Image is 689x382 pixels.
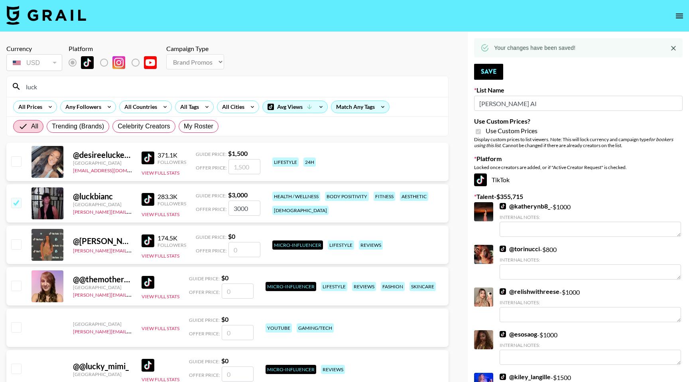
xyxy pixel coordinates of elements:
[221,315,228,323] strong: $ 0
[73,246,191,254] a: [PERSON_NAME][EMAIL_ADDRESS][DOMAIN_NAME]
[352,282,376,291] div: reviews
[303,158,316,167] div: 24h
[6,53,62,73] div: Currency is locked to USD
[73,150,132,160] div: @ desireeluckey0
[500,287,559,295] a: @relishwithreese
[474,173,487,186] img: TikTok
[500,373,551,381] a: @kiley_langille
[73,361,132,371] div: @ @lucky_mimi_
[228,191,248,199] strong: $ 3,000
[118,122,170,131] span: Celebrity Creators
[500,288,506,295] img: TikTok
[31,122,38,131] span: All
[196,234,226,240] span: Guide Price:
[500,374,506,380] img: TikTok
[73,371,132,377] div: [GEOGRAPHIC_DATA]
[142,325,179,331] button: View Full Stats
[73,321,132,327] div: [GEOGRAPHIC_DATA]
[73,201,132,207] div: [GEOGRAPHIC_DATA]
[73,284,132,290] div: [GEOGRAPHIC_DATA]
[331,101,389,113] div: Match Any Tags
[157,201,186,207] div: Followers
[500,202,681,237] div: - $ 1000
[73,236,132,246] div: @ [PERSON_NAME]
[73,207,229,215] a: [PERSON_NAME][EMAIL_ADDRESS][PERSON_NAME][DOMAIN_NAME]
[175,101,201,113] div: All Tags
[61,101,103,113] div: Any Followers
[166,45,224,53] div: Campaign Type
[272,240,323,250] div: Micro-Influencer
[157,151,186,159] div: 371.1K
[157,159,186,165] div: Followers
[266,282,316,291] div: Micro-Influencer
[228,201,260,216] input: 3,000
[196,248,227,254] span: Offer Price:
[196,206,227,212] span: Offer Price:
[500,245,681,280] div: - $ 800
[474,136,673,148] em: for bookers using this list
[500,299,681,305] div: Internal Notes:
[196,193,226,199] span: Guide Price:
[474,155,683,163] label: Platform
[263,101,327,113] div: Avg Views
[69,54,163,71] div: List locked to TikTok.
[73,327,191,335] a: [PERSON_NAME][EMAIL_ADDRESS][DOMAIN_NAME]
[474,193,683,201] label: Talent - $ 355,715
[474,64,503,80] button: Save
[142,193,154,206] img: TikTok
[189,358,220,364] span: Guide Price:
[500,331,506,337] img: TikTok
[142,152,154,164] img: TikTok
[328,240,354,250] div: lifestyle
[52,122,104,131] span: Trending (Brands)
[500,214,681,220] div: Internal Notes:
[189,331,220,337] span: Offer Price:
[272,158,299,167] div: lifestyle
[228,242,260,257] input: 0
[73,160,132,166] div: [GEOGRAPHIC_DATA]
[189,317,220,323] span: Guide Price:
[500,342,681,348] div: Internal Notes:
[222,325,254,340] input: 0
[381,282,405,291] div: fashion
[14,101,44,113] div: All Prices
[474,173,683,186] div: TikTok
[325,192,369,201] div: body positivity
[228,159,260,174] input: 1,500
[374,192,395,201] div: fitness
[21,80,443,93] input: Search by User Name
[196,151,226,157] span: Guide Price:
[69,45,163,53] div: Platform
[196,165,227,171] span: Offer Price:
[222,284,254,299] input: 0
[8,56,61,70] div: USD
[409,282,436,291] div: skincare
[217,101,246,113] div: All Cities
[144,56,157,69] img: YouTube
[500,202,550,210] a: @katherynb8_
[142,253,179,259] button: View Full Stats
[157,242,186,248] div: Followers
[228,232,235,240] strong: $ 0
[228,150,248,157] strong: $ 1,500
[6,45,62,53] div: Currency
[667,42,679,54] button: Close
[157,193,186,201] div: 283.3K
[500,246,506,252] img: TikTok
[189,289,220,295] span: Offer Price:
[120,101,159,113] div: All Countries
[500,330,537,338] a: @esosaog
[222,366,254,382] input: 0
[474,117,683,125] label: Use Custom Prices?
[81,56,94,69] img: TikTok
[500,245,540,253] a: @torinucci
[486,127,537,135] span: Use Custom Prices
[112,56,125,69] img: Instagram
[500,203,506,209] img: TikTok
[157,234,186,242] div: 174.5K
[359,240,383,250] div: reviews
[184,122,213,131] span: My Roster
[142,211,179,217] button: View Full Stats
[266,323,292,333] div: youtube
[500,287,681,322] div: - $ 1000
